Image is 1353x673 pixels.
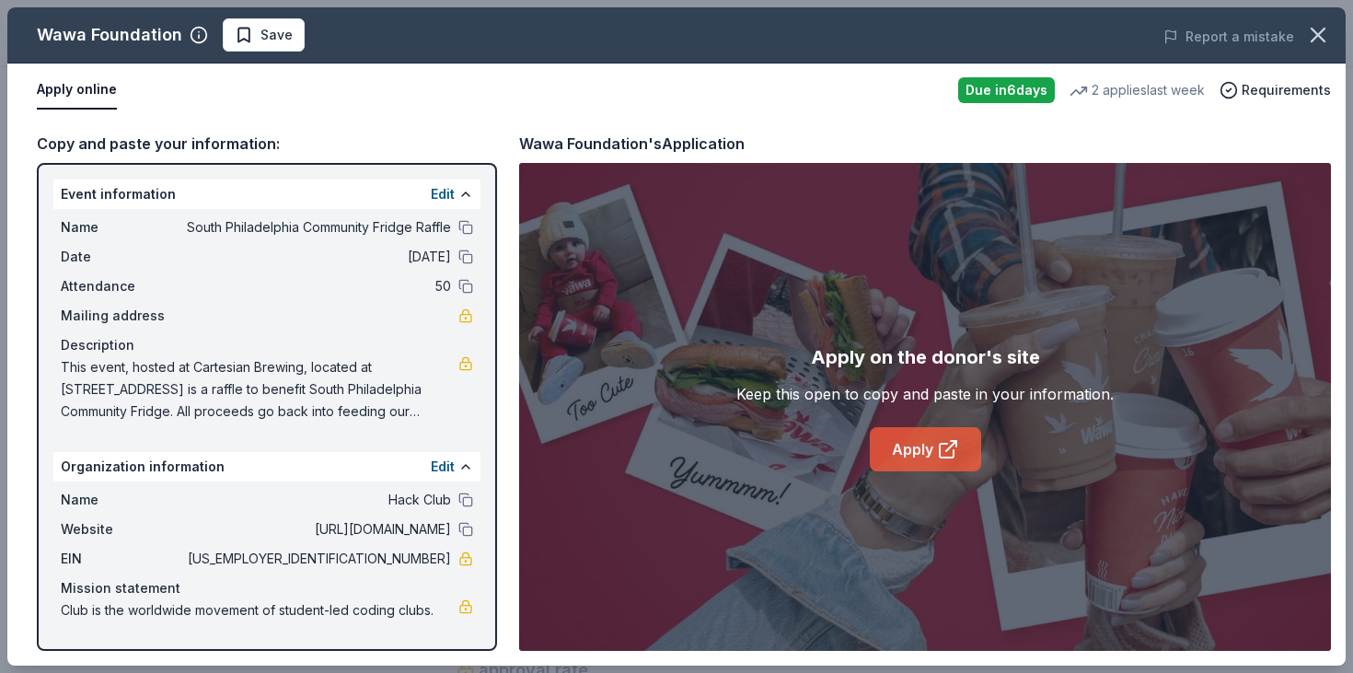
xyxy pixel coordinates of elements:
[37,132,497,156] div: Copy and paste your information:
[61,577,473,599] div: Mission statement
[870,427,981,471] a: Apply
[1220,79,1331,101] button: Requirements
[61,305,184,327] span: Mailing address
[184,489,451,511] span: Hack Club
[811,342,1040,372] div: Apply on the donor's site
[61,489,184,511] span: Name
[184,518,451,540] span: [URL][DOMAIN_NAME]
[37,71,117,110] button: Apply online
[519,132,745,156] div: Wawa Foundation's Application
[958,77,1055,103] div: Due in 6 days
[184,216,451,238] span: South Philadelphia Community Fridge Raffle
[184,548,451,570] span: [US_EMPLOYER_IDENTIFICATION_NUMBER]
[61,599,458,621] span: Club is the worldwide movement of student-led coding clubs.
[1070,79,1205,101] div: 2 applies last week
[431,183,455,205] button: Edit
[736,383,1114,405] div: Keep this open to copy and paste in your information.
[61,334,473,356] div: Description
[61,246,184,268] span: Date
[184,246,451,268] span: [DATE]
[53,180,480,209] div: Event information
[61,275,184,297] span: Attendance
[61,518,184,540] span: Website
[223,18,305,52] button: Save
[1163,26,1294,48] button: Report a mistake
[1242,79,1331,101] span: Requirements
[184,275,451,297] span: 50
[61,356,458,423] span: This event, hosted at Cartesian Brewing, located at [STREET_ADDRESS] is a raffle to benefit South...
[61,216,184,238] span: Name
[37,20,182,50] div: Wawa Foundation
[61,548,184,570] span: EIN
[260,24,293,46] span: Save
[431,456,455,478] button: Edit
[53,452,480,482] div: Organization information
